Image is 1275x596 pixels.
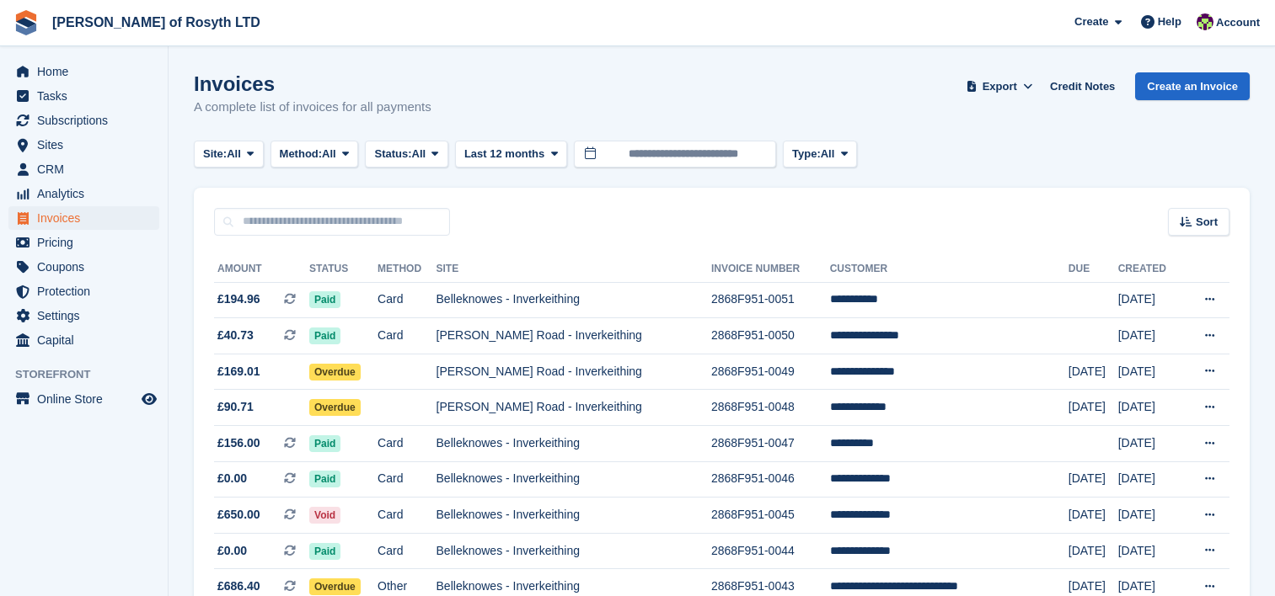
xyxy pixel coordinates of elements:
[8,206,159,230] a: menu
[437,256,711,283] th: Site
[1069,498,1118,534] td: [DATE]
[37,304,138,327] span: Settings
[37,387,138,411] span: Online Store
[821,146,835,162] span: All
[711,354,830,390] td: 2868F951-0049
[1118,282,1182,318] td: [DATE]
[1118,461,1182,498] td: [DATE]
[437,318,711,354] td: [PERSON_NAME] Road - Inverkeithing
[217,398,254,416] span: £90.71
[378,426,436,462] td: Card
[711,426,830,462] td: 2868F951-0047
[1135,72,1250,100] a: Create an Invoice
[217,363,260,380] span: £169.01
[8,387,159,411] a: menu
[1196,214,1218,231] span: Sort
[8,279,159,303] a: menu
[437,498,711,534] td: Belleknowes - Inverkeithing
[1118,256,1182,283] th: Created
[711,461,830,498] td: 2868F951-0046
[309,435,340,452] span: Paid
[8,109,159,132] a: menu
[8,84,159,108] a: menu
[203,146,227,162] span: Site:
[37,157,138,181] span: CRM
[217,327,254,344] span: £40.73
[214,256,309,283] th: Amount
[309,364,361,380] span: Overdue
[455,141,567,168] button: Last 12 months
[37,255,138,279] span: Coupons
[365,141,447,168] button: Status: All
[378,256,436,283] th: Method
[378,282,436,318] td: Card
[711,282,830,318] td: 2868F951-0051
[8,328,159,352] a: menu
[46,8,267,36] a: [PERSON_NAME] of Rosyth LTD
[15,366,168,383] span: Storefront
[194,98,431,117] p: A complete list of invoices for all payments
[271,141,359,168] button: Method: All
[1118,390,1182,426] td: [DATE]
[309,291,340,308] span: Paid
[1216,14,1260,31] span: Account
[309,507,340,524] span: Void
[217,434,260,452] span: £156.00
[711,533,830,569] td: 2868F951-0044
[437,354,711,390] td: [PERSON_NAME] Road - Inverkeithing
[309,471,340,487] span: Paid
[309,543,340,560] span: Paid
[711,256,830,283] th: Invoice Number
[8,133,159,157] a: menu
[217,470,247,487] span: £0.00
[711,318,830,354] td: 2868F951-0050
[217,542,247,560] span: £0.00
[1118,318,1182,354] td: [DATE]
[37,182,138,205] span: Analytics
[1118,426,1182,462] td: [DATE]
[309,578,361,595] span: Overdue
[783,141,857,168] button: Type: All
[13,10,39,35] img: stora-icon-8386f47178a22dfd0bd8f6a31ec36ba5ce8667c1dd55bd0f319d3a0aa187defe.svg
[280,146,323,162] span: Method:
[437,282,711,318] td: Belleknowes - Inverkeithing
[309,327,340,344] span: Paid
[1043,72,1122,100] a: Credit Notes
[378,461,436,498] td: Card
[1197,13,1213,30] img: Nina Briggs
[437,533,711,569] td: Belleknowes - Inverkeithing
[37,279,138,303] span: Protection
[309,256,378,283] th: Status
[139,389,159,409] a: Preview store
[412,146,426,162] span: All
[437,390,711,426] td: [PERSON_NAME] Road - Inverkeithing
[194,72,431,95] h1: Invoices
[437,461,711,498] td: Belleknowes - Inverkeithing
[37,328,138,352] span: Capital
[8,255,159,279] a: menu
[8,304,159,327] a: menu
[194,141,264,168] button: Site: All
[830,256,1069,283] th: Customer
[322,146,336,162] span: All
[227,146,241,162] span: All
[1118,498,1182,534] td: [DATE]
[8,231,159,254] a: menu
[1158,13,1181,30] span: Help
[37,84,138,108] span: Tasks
[962,72,1037,100] button: Export
[217,290,260,308] span: £194.96
[983,78,1017,95] span: Export
[1118,533,1182,569] td: [DATE]
[217,506,260,524] span: £650.00
[374,146,411,162] span: Status:
[1118,354,1182,390] td: [DATE]
[217,577,260,595] span: £686.40
[378,498,436,534] td: Card
[792,146,821,162] span: Type:
[437,426,711,462] td: Belleknowes - Inverkeithing
[8,182,159,205] a: menu
[309,399,361,416] span: Overdue
[378,318,436,354] td: Card
[1069,390,1118,426] td: [DATE]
